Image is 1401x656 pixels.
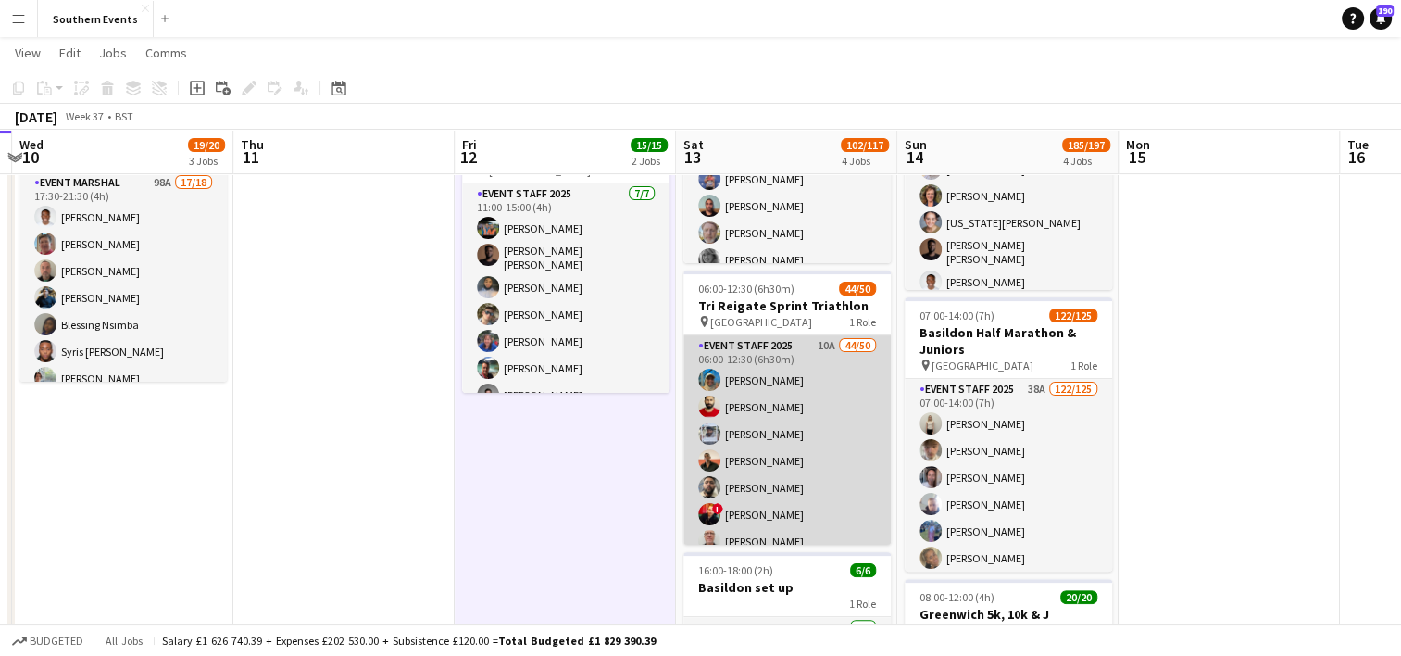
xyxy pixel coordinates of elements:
span: 14 [902,146,927,168]
div: 4 Jobs [842,154,888,168]
span: All jobs [102,634,146,648]
div: [DATE] [15,107,57,126]
span: 6/6 [850,563,876,577]
span: Week 37 [61,109,107,123]
span: 20/20 [1060,590,1097,604]
span: Thu [241,136,264,153]
span: 122/125 [1049,309,1097,322]
span: Tue [1347,136,1369,153]
span: View [15,44,41,61]
app-job-card: 07:00-14:00 (7h)122/125Basildon Half Marathon & Juniors [GEOGRAPHIC_DATA]1 RoleEvent Staff 202538... [905,297,1112,572]
app-card-role: Event Staff 20257/711:00-15:00 (4h)[PERSON_NAME][PERSON_NAME] [PERSON_NAME][PERSON_NAME][PERSON_N... [462,183,669,413]
span: [GEOGRAPHIC_DATA] Bandstand [932,624,1070,637]
span: 102/117 [841,138,889,152]
span: 44/50 [839,282,876,296]
span: [GEOGRAPHIC_DATA] [710,315,812,329]
h3: Basildon set up [683,579,891,596]
div: BST [115,109,133,123]
span: Sat [683,136,704,153]
span: 1 Role [849,315,876,329]
app-job-card: 06:00-12:30 (6h30m)44/50Tri Reigate Sprint Triathlon [GEOGRAPHIC_DATA]1 RoleEvent Staff 202510A44... [683,271,891,545]
button: Budgeted [9,631,86,651]
span: 16 [1345,146,1369,168]
span: Total Budgeted £1 829 390.39 [498,634,656,648]
span: ! [712,503,723,514]
span: Comms [145,44,187,61]
span: 190 [1376,5,1394,17]
div: 3 Jobs [189,154,224,168]
span: Fri [462,136,477,153]
a: Jobs [92,41,134,65]
span: Wed [19,136,44,153]
h3: Tri Reigate Sprint Triathlon [683,297,891,314]
span: 19/20 [188,138,225,152]
span: Edit [59,44,81,61]
a: View [7,41,48,65]
span: 13 [681,146,704,168]
a: Comms [138,41,194,65]
span: Budgeted [30,635,83,648]
h3: Greenwich 5k, 10k & J [905,606,1112,623]
app-job-card: 17:30-21:30 (4h)17/18Hyde CTS Hyde Park Bandstand1 RoleEvent Marshal98A17/1817:30-21:30 (4h)[PERS... [19,107,227,382]
span: 06:00-12:30 (6h30m) [698,282,794,296]
a: Edit [52,41,88,65]
span: 185/197 [1062,138,1110,152]
span: 16:00-18:00 (2h) [698,563,773,577]
span: 12 [459,146,477,168]
span: 1 Role [1070,359,1097,372]
span: Jobs [99,44,127,61]
span: Mon [1126,136,1150,153]
button: Southern Events [38,1,154,37]
span: Sun [905,136,927,153]
a: 190 [1370,7,1392,30]
span: 08:00-12:00 (4h) [919,590,994,604]
div: Salary £1 626 740.39 + Expenses £202 530.00 + Subsistence £120.00 = [162,634,656,648]
div: 4 Jobs [1063,154,1109,168]
span: 11 [238,146,264,168]
span: 15 [1123,146,1150,168]
span: 07:00-14:00 (7h) [919,309,994,322]
h3: Basildon Half Marathon & Juniors [905,324,1112,358]
div: 2 Jobs [632,154,667,168]
span: 1 Role [1070,624,1097,637]
span: 1 Role [849,597,876,611]
span: [GEOGRAPHIC_DATA] [932,359,1033,372]
span: 10 [17,146,44,168]
span: 15/15 [631,138,668,152]
app-job-card: 11:00-15:00 (4h)7/7Tri Reigate set up [GEOGRAPHIC_DATA]1 RoleEvent Staff 20257/711:00-15:00 (4h)[... [462,119,669,393]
